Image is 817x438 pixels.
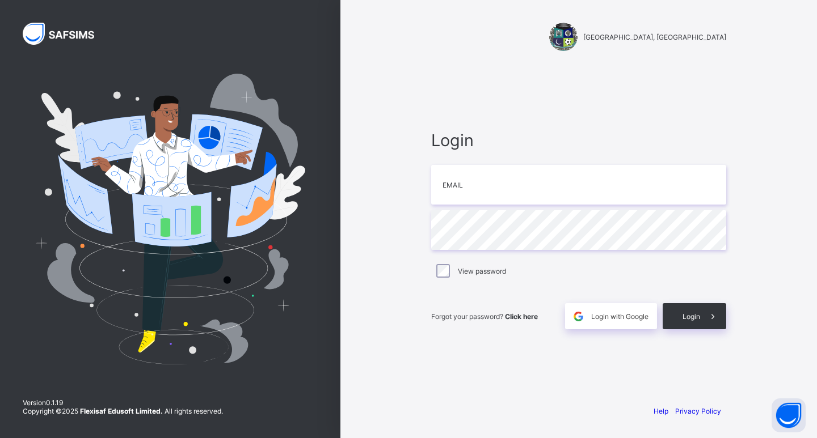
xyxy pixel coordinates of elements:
img: Hero Image [35,74,305,364]
span: Forgot your password? [431,312,538,321]
a: Privacy Policy [675,407,721,415]
a: Click here [505,312,538,321]
span: [GEOGRAPHIC_DATA], [GEOGRAPHIC_DATA] [583,33,726,41]
span: Login [683,312,700,321]
img: SAFSIMS Logo [23,23,108,45]
span: Version 0.1.19 [23,398,223,407]
strong: Flexisaf Edusoft Limited. [80,407,163,415]
span: Login [431,130,726,150]
button: Open asap [772,398,806,432]
span: Login with Google [591,312,648,321]
img: google.396cfc9801f0270233282035f929180a.svg [572,310,585,323]
a: Help [654,407,668,415]
label: View password [458,267,506,275]
span: Copyright © 2025 All rights reserved. [23,407,223,415]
